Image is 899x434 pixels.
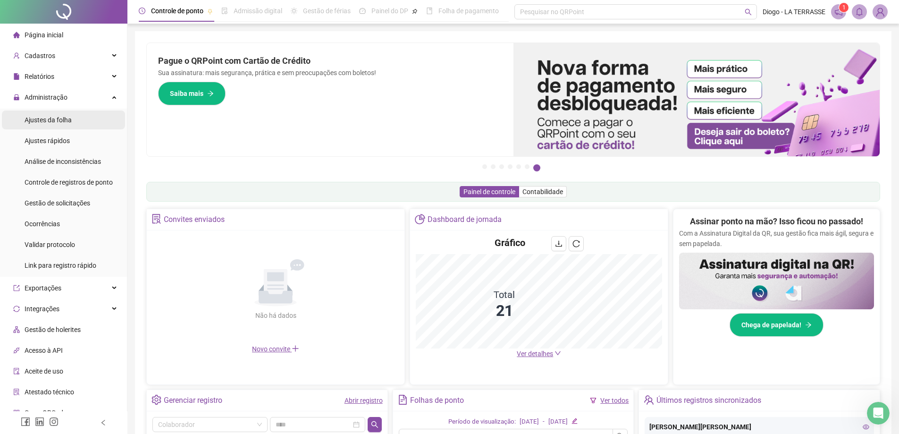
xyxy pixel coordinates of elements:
span: pushpin [207,9,213,14]
span: Página inicial [25,31,63,39]
a: Ver detalhes down [517,350,561,357]
span: facebook [21,417,30,426]
div: Folhas de ponto [410,392,464,408]
div: Convites enviados [164,212,225,228]
span: Controle de registros de ponto [25,179,113,186]
span: apartment [13,326,20,333]
span: Contabilidade [522,188,563,196]
div: Período de visualização: [448,417,516,427]
span: Diogo - LA TERRASSE [763,7,825,17]
span: setting [151,395,161,405]
span: download [555,240,563,247]
sup: 1 [839,3,849,12]
button: 2 [491,164,496,169]
button: 4 [508,164,513,169]
span: Gestão de holerites [25,326,81,333]
span: Gerar QRCode [25,409,67,417]
span: 1 [842,4,846,11]
span: user-add [13,52,20,59]
span: Folha de pagamento [438,7,499,15]
span: lock [13,94,20,101]
span: solution [151,214,161,224]
div: Dashboard de jornada [428,212,502,228]
span: Gestão de solicitações [25,199,90,207]
span: clock-circle [139,8,145,14]
h2: Pague o QRPoint com Cartão de Crédito [158,54,502,68]
div: [DATE] [520,417,539,427]
div: [PERSON_NAME][PERSON_NAME] [649,422,869,432]
span: bell [855,8,864,16]
span: Ajustes da folha [25,116,72,124]
span: Exportações [25,284,61,292]
span: team [644,395,654,405]
span: Ocorrências [25,220,60,228]
span: solution [13,389,20,395]
span: api [13,347,20,354]
span: search [371,421,378,428]
div: Não há dados [232,310,319,321]
span: Acesso à API [25,347,63,354]
span: Saiba mais [170,88,203,99]
span: notification [834,8,843,16]
a: Abrir registro [344,397,383,404]
span: Gestão de férias [303,7,351,15]
span: sync [13,306,20,312]
span: sun [291,8,297,14]
span: instagram [49,417,59,426]
span: pie-chart [415,214,425,224]
button: Chega de papelada! [730,313,823,337]
span: file-done [221,8,228,14]
span: Cadastros [25,52,55,60]
span: down [555,350,561,357]
span: Painel de controle [463,188,515,196]
span: Análise de inconsistências [25,158,101,165]
h4: Gráfico [495,236,525,249]
span: home [13,32,20,38]
iframe: Intercom live chat [867,402,890,425]
div: Gerenciar registro [164,392,222,408]
div: [DATE] [548,417,568,427]
span: arrow-right [805,322,812,328]
button: 5 [516,164,521,169]
button: 6 [525,164,529,169]
span: Painel do DP [371,7,408,15]
div: - [543,417,545,427]
img: 77891 [873,5,887,19]
span: Administração [25,94,67,101]
span: Chega de papelada! [741,320,801,330]
a: Ver todos [600,397,629,404]
span: qrcode [13,409,20,416]
img: banner%2F02c71560-61a6-44d4-94b9-c8ab97240462.png [679,253,874,309]
span: Aceite de uso [25,367,63,375]
span: search [745,9,752,16]
span: Ver detalhes [517,350,553,357]
span: export [13,285,20,291]
img: banner%2F096dab35-e1a4-4d07-87c2-cf089f3812bf.png [513,43,880,156]
span: file [13,73,20,80]
span: audit [13,368,20,374]
span: filter [590,397,597,404]
span: Controle de ponto [151,7,203,15]
span: Ajustes rápidos [25,137,70,145]
div: Últimos registros sincronizados [656,392,761,408]
span: pushpin [412,9,418,14]
span: book [426,8,433,14]
span: Link para registro rápido [25,262,96,269]
span: left [100,419,107,426]
span: eye [863,424,869,430]
span: Novo convite [252,345,299,353]
span: reload [572,240,580,247]
p: Sua assinatura: mais segurança, prática e sem preocupações com boletos! [158,68,502,78]
span: dashboard [359,8,366,14]
button: Saiba mais [158,82,226,105]
button: 3 [499,164,504,169]
button: 1 [482,164,487,169]
span: Relatórios [25,73,54,80]
span: plus [292,345,299,352]
span: Admissão digital [234,7,282,15]
span: Integrações [25,305,59,313]
span: edit [571,418,578,424]
h2: Assinar ponto na mão? Isso ficou no passado! [690,215,863,228]
span: Validar protocolo [25,241,75,248]
p: Com a Assinatura Digital da QR, sua gestão fica mais ágil, segura e sem papelada. [679,228,874,249]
